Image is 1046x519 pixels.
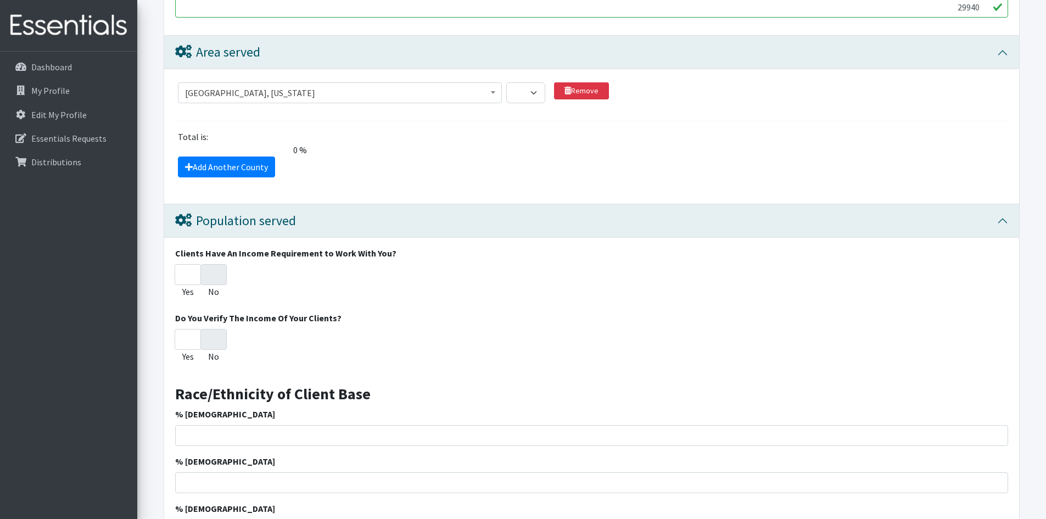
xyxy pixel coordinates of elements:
p: Edit My Profile [31,109,87,120]
strong: Race/Ethnicity of Client Base [175,384,371,404]
a: Distributions [4,151,133,173]
label: Yes [182,285,194,298]
p: Essentials Requests [31,133,107,144]
span: Beaufort County, South Carolina [178,82,502,103]
label: % [DEMOGRAPHIC_DATA] [175,502,275,515]
button: Area served [164,36,1019,69]
a: Edit My Profile [4,104,133,126]
div: Area served [175,44,260,60]
span: Beaufort County, South Carolina [185,85,495,101]
label: % [DEMOGRAPHIC_DATA] [175,408,275,421]
label: No [208,285,219,298]
a: Remove [554,82,609,99]
label: Do You Verify The Income Of Your Clients? [175,311,342,325]
p: Distributions [31,157,81,168]
a: Add Another County [178,157,275,177]
label: Clients Have An Income Requirement to Work With You? [175,247,396,260]
a: My Profile [4,80,133,102]
label: % [DEMOGRAPHIC_DATA] [175,455,275,468]
p: My Profile [31,85,70,96]
button: Population served [164,204,1019,238]
div: Population served [175,213,296,229]
span: 0 % [171,143,311,157]
div: Total is: [171,130,1013,143]
img: HumanEssentials [4,7,133,44]
label: No [208,350,219,363]
label: Yes [182,350,194,363]
a: Essentials Requests [4,127,133,149]
a: Dashboard [4,56,133,78]
p: Dashboard [31,62,72,72]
